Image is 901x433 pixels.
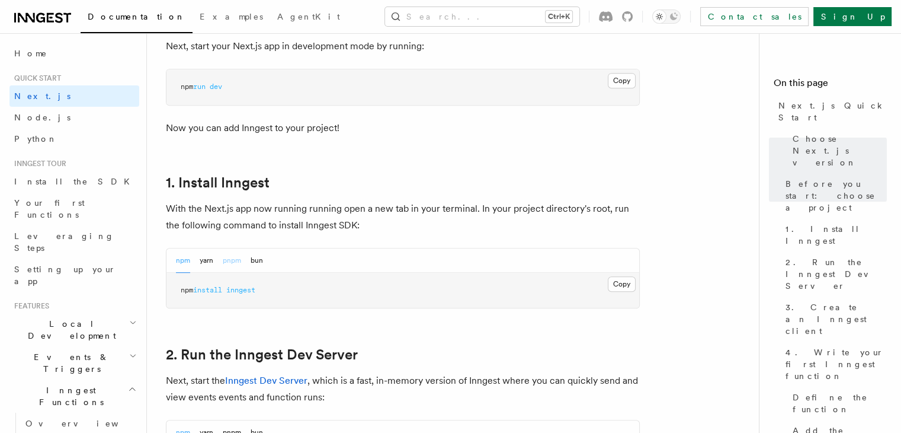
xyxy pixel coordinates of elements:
button: bun [251,249,263,273]
span: Your first Functions [14,198,85,219]
span: Home [14,47,47,59]
a: Setting up your app [9,259,139,292]
button: Local Development [9,313,139,346]
button: Toggle dark mode [652,9,681,24]
span: 1. Install Inngest [785,223,887,247]
span: Inngest Functions [9,384,128,408]
span: npm [181,82,193,91]
span: Node.js [14,113,70,122]
span: Next.js Quick Start [778,100,887,123]
p: Now you can add Inngest to your project! [166,120,640,136]
span: 3. Create an Inngest client [785,301,887,337]
a: Next.js [9,85,139,107]
button: pnpm [223,249,241,273]
a: Sign Up [813,7,892,26]
h4: On this page [774,76,887,95]
button: Inngest Functions [9,380,139,413]
span: Setting up your app [14,265,116,286]
span: Leveraging Steps [14,231,114,253]
kbd: Ctrl+K [546,11,572,23]
p: Next, start the , which is a fast, in-memory version of Inngest where you can quickly send and vi... [166,372,640,406]
button: npm [176,249,190,273]
span: Next.js [14,91,70,101]
a: Home [9,43,139,64]
a: Inngest Dev Server [225,375,307,386]
span: Local Development [9,318,129,342]
a: 4. Write your first Inngest function [781,342,887,387]
span: Python [14,134,57,144]
a: 1. Install Inngest [166,174,270,191]
span: npm [181,286,193,294]
a: 2. Run the Inngest Dev Server [781,251,887,297]
span: run [193,82,206,91]
a: Next.js Quick Start [774,95,887,128]
span: install [193,286,222,294]
a: Python [9,128,139,149]
a: Install the SDK [9,171,139,192]
a: 3. Create an Inngest client [781,297,887,342]
a: Documentation [81,4,193,33]
a: Before you start: choose a project [781,173,887,218]
span: Define the function [793,391,887,415]
p: With the Next.js app now running running open a new tab in your terminal. In your project directo... [166,200,640,234]
span: AgentKit [277,12,340,21]
span: Examples [200,12,263,21]
span: 2. Run the Inngest Dev Server [785,256,887,292]
span: inngest [226,286,255,294]
a: Node.js [9,107,139,128]
span: Events & Triggers [9,351,129,375]
span: Choose Next.js version [793,133,887,168]
p: Next, start your Next.js app in development mode by running: [166,38,640,55]
button: Events & Triggers [9,346,139,380]
span: Quick start [9,74,61,83]
a: Your first Functions [9,192,139,225]
span: Features [9,301,49,311]
a: Choose Next.js version [788,128,887,173]
a: Contact sales [700,7,809,26]
span: Before you start: choose a project [785,178,887,214]
span: 4. Write your first Inngest function [785,346,887,382]
a: Leveraging Steps [9,225,139,259]
button: Copy [608,276,636,292]
span: Documentation [88,12,185,21]
a: Examples [193,4,270,32]
span: Inngest tour [9,159,66,168]
a: 2. Run the Inngest Dev Server [166,346,358,363]
button: Search...Ctrl+K [385,7,579,26]
a: 1. Install Inngest [781,218,887,251]
a: AgentKit [270,4,347,32]
span: Overview [25,419,148,428]
button: Copy [608,73,636,88]
span: dev [210,82,222,91]
button: yarn [200,249,213,273]
span: Install the SDK [14,177,137,186]
a: Define the function [788,387,887,420]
